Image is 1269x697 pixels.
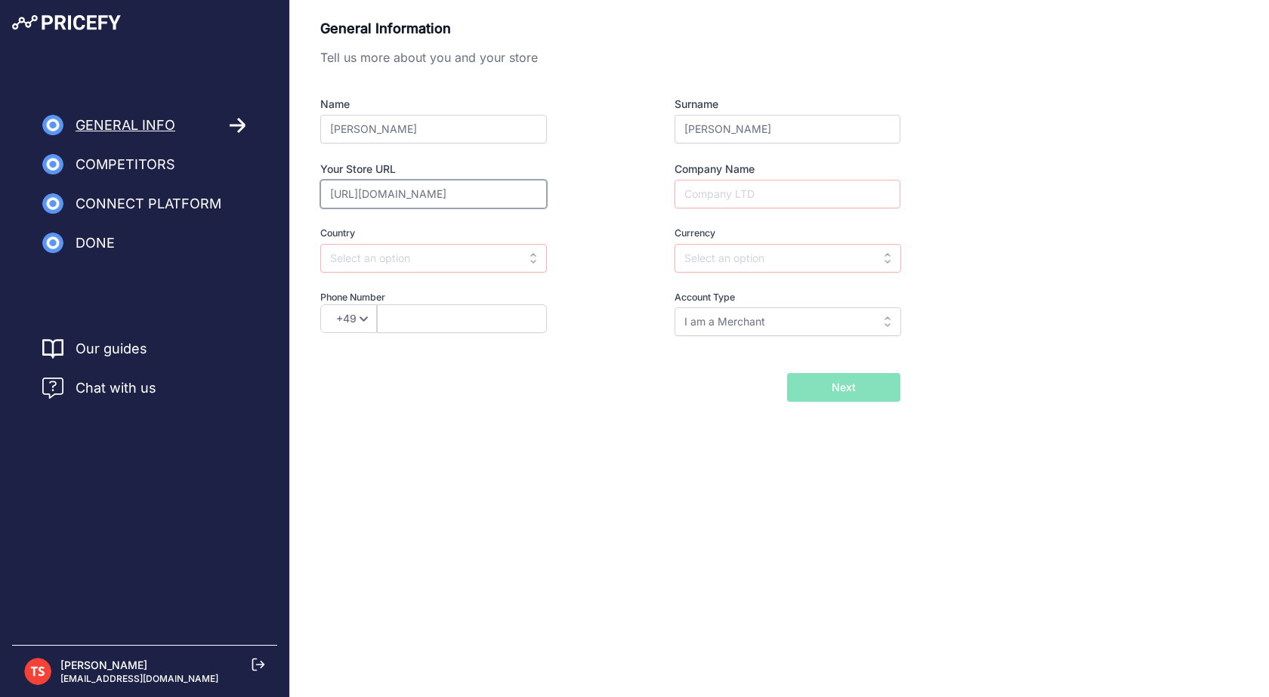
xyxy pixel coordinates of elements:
[320,18,900,39] p: General Information
[675,291,900,305] label: Account Type
[320,244,547,273] input: Select an option
[675,162,900,177] label: Company Name
[675,180,900,208] input: Company LTD
[675,307,901,336] input: Select an option
[76,378,156,399] span: Chat with us
[320,162,601,177] label: Your Store URL
[60,673,218,685] p: [EMAIL_ADDRESS][DOMAIN_NAME]
[12,15,121,30] img: Pricefy Logo
[76,115,175,136] span: General Info
[42,378,156,399] a: Chat with us
[76,193,221,214] span: Connect Platform
[320,291,601,305] label: Phone Number
[320,97,601,112] label: Name
[320,48,900,66] p: Tell us more about you and your store
[76,154,175,175] span: Competitors
[832,380,856,395] span: Next
[76,233,115,254] span: Done
[675,244,901,273] input: Select an option
[320,180,547,208] input: https://www.storeurl.com
[787,373,900,402] button: Next
[320,227,601,241] label: Country
[60,658,218,673] p: [PERSON_NAME]
[76,338,147,359] a: Our guides
[675,97,900,112] label: Surname
[675,227,900,241] label: Currency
